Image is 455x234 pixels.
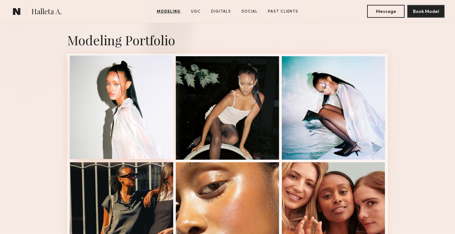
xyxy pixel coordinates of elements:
a: Social [239,9,260,15]
button: Book Model [407,5,445,18]
a: UGC [188,9,203,15]
a: Modeling [154,9,183,15]
a: Past Clients [265,9,301,15]
a: Book Model [407,8,445,14]
a: Digitals [208,9,234,15]
button: Message [367,5,405,18]
span: Halleta A. [31,6,62,18]
div: Modeling Portfolio [67,31,388,48]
